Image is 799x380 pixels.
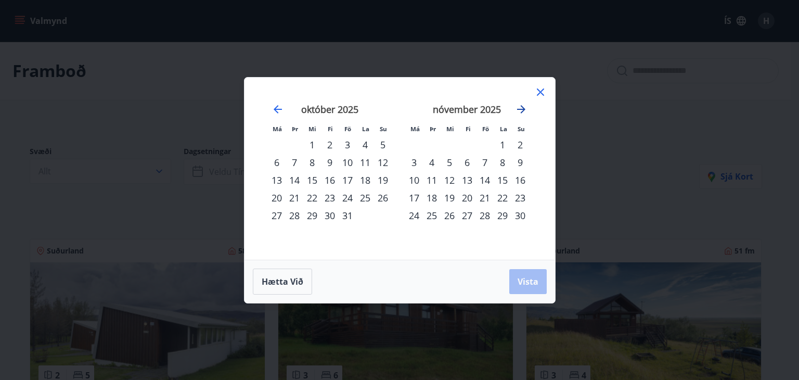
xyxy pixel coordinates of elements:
[458,171,476,189] td: Choose fimmtudagur, 13. nóvember 2025 as your check-in date. It’s available.
[257,90,543,247] div: Calendar
[286,171,303,189] td: Choose þriðjudagur, 14. október 2025 as your check-in date. It’s available.
[374,136,392,154] div: 5
[328,125,333,133] small: Fi
[458,154,476,171] td: Choose fimmtudagur, 6. nóvember 2025 as your check-in date. It’s available.
[494,207,511,224] div: 29
[511,207,529,224] div: 30
[441,154,458,171] div: 5
[446,125,454,133] small: Mi
[423,154,441,171] div: 4
[339,136,356,154] div: 3
[303,136,321,154] td: Choose miðvikudagur, 1. október 2025 as your check-in date. It’s available.
[301,103,358,116] strong: október 2025
[458,207,476,224] td: Choose fimmtudagur, 27. nóvember 2025 as your check-in date. It’s available.
[356,154,374,171] div: 11
[268,154,286,171] td: Choose mánudagur, 6. október 2025 as your check-in date. It’s available.
[494,171,511,189] div: 15
[321,207,339,224] td: Choose fimmtudagur, 30. október 2025 as your check-in date. It’s available.
[405,154,423,171] div: 3
[374,154,392,171] td: Choose sunnudagur, 12. október 2025 as your check-in date. It’s available.
[303,171,321,189] div: 15
[458,207,476,224] div: 27
[339,207,356,224] td: Choose föstudagur, 31. október 2025 as your check-in date. It’s available.
[433,103,501,116] strong: nóvember 2025
[511,154,529,171] td: Choose sunnudagur, 9. nóvember 2025 as your check-in date. It’s available.
[286,154,303,171] td: Choose þriðjudagur, 7. október 2025 as your check-in date. It’s available.
[268,207,286,224] div: 27
[356,136,374,154] div: 4
[458,189,476,207] td: Choose fimmtudagur, 20. nóvember 2025 as your check-in date. It’s available.
[441,207,458,224] div: 26
[374,171,392,189] td: Choose sunnudagur, 19. október 2025 as your check-in date. It’s available.
[494,171,511,189] td: Choose laugardagur, 15. nóvember 2025 as your check-in date. It’s available.
[268,189,286,207] div: 20
[405,171,423,189] div: 10
[286,154,303,171] div: 7
[303,171,321,189] td: Choose miðvikudagur, 15. október 2025 as your check-in date. It’s available.
[405,207,423,224] td: Choose mánudagur, 24. nóvember 2025 as your check-in date. It’s available.
[511,154,529,171] div: 9
[380,125,387,133] small: Su
[476,171,494,189] td: Choose föstudagur, 14. nóvember 2025 as your check-in date. It’s available.
[356,189,374,207] div: 25
[423,189,441,207] div: 18
[321,154,339,171] td: Choose fimmtudagur, 9. október 2025 as your check-in date. It’s available.
[286,207,303,224] td: Choose þriðjudagur, 28. október 2025 as your check-in date. It’s available.
[339,171,356,189] div: 17
[321,136,339,154] div: 2
[518,125,525,133] small: Su
[494,136,511,154] td: Choose laugardagur, 1. nóvember 2025 as your check-in date. It’s available.
[308,125,316,133] small: Mi
[494,154,511,171] td: Choose laugardagur, 8. nóvember 2025 as your check-in date. It’s available.
[303,189,321,207] div: 22
[268,154,286,171] div: 6
[356,189,374,207] td: Choose laugardagur, 25. október 2025 as your check-in date. It’s available.
[405,171,423,189] td: Choose mánudagur, 10. nóvember 2025 as your check-in date. It’s available.
[423,171,441,189] div: 11
[423,171,441,189] td: Choose þriðjudagur, 11. nóvember 2025 as your check-in date. It’s available.
[321,154,339,171] div: 9
[441,207,458,224] td: Choose miðvikudagur, 26. nóvember 2025 as your check-in date. It’s available.
[356,171,374,189] div: 18
[476,154,494,171] div: 7
[476,189,494,207] div: 21
[500,125,507,133] small: La
[356,154,374,171] td: Choose laugardagur, 11. október 2025 as your check-in date. It’s available.
[374,189,392,207] td: Choose sunnudagur, 26. október 2025 as your check-in date. It’s available.
[362,125,369,133] small: La
[441,154,458,171] td: Choose miðvikudagur, 5. nóvember 2025 as your check-in date. It’s available.
[339,171,356,189] td: Choose föstudagur, 17. október 2025 as your check-in date. It’s available.
[494,207,511,224] td: Choose laugardagur, 29. nóvember 2025 as your check-in date. It’s available.
[268,207,286,224] td: Choose mánudagur, 27. október 2025 as your check-in date. It’s available.
[303,154,321,171] td: Choose miðvikudagur, 8. október 2025 as your check-in date. It’s available.
[339,154,356,171] div: 10
[303,136,321,154] div: 1
[458,189,476,207] div: 20
[356,136,374,154] td: Choose laugardagur, 4. október 2025 as your check-in date. It’s available.
[374,154,392,171] div: 12
[423,154,441,171] td: Choose þriðjudagur, 4. nóvember 2025 as your check-in date. It’s available.
[339,189,356,207] td: Choose föstudagur, 24. október 2025 as your check-in date. It’s available.
[458,154,476,171] div: 6
[321,189,339,207] td: Choose fimmtudagur, 23. október 2025 as your check-in date. It’s available.
[321,189,339,207] div: 23
[423,189,441,207] td: Choose þriðjudagur, 18. nóvember 2025 as your check-in date. It’s available.
[321,207,339,224] div: 30
[441,189,458,207] td: Choose miðvikudagur, 19. nóvember 2025 as your check-in date. It’s available.
[476,171,494,189] div: 14
[482,125,489,133] small: Fö
[339,189,356,207] div: 24
[511,171,529,189] div: 16
[339,154,356,171] td: Choose föstudagur, 10. október 2025 as your check-in date. It’s available.
[494,154,511,171] div: 8
[511,136,529,154] div: 2
[511,189,529,207] div: 23
[321,171,339,189] div: 16
[321,171,339,189] td: Choose fimmtudagur, 16. október 2025 as your check-in date. It’s available.
[321,136,339,154] td: Choose fimmtudagur, 2. október 2025 as your check-in date. It’s available.
[303,207,321,224] td: Choose miðvikudagur, 29. október 2025 as your check-in date. It’s available.
[374,171,392,189] div: 19
[466,125,471,133] small: Fi
[423,207,441,224] td: Choose þriðjudagur, 25. nóvember 2025 as your check-in date. It’s available.
[476,154,494,171] td: Choose föstudagur, 7. nóvember 2025 as your check-in date. It’s available.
